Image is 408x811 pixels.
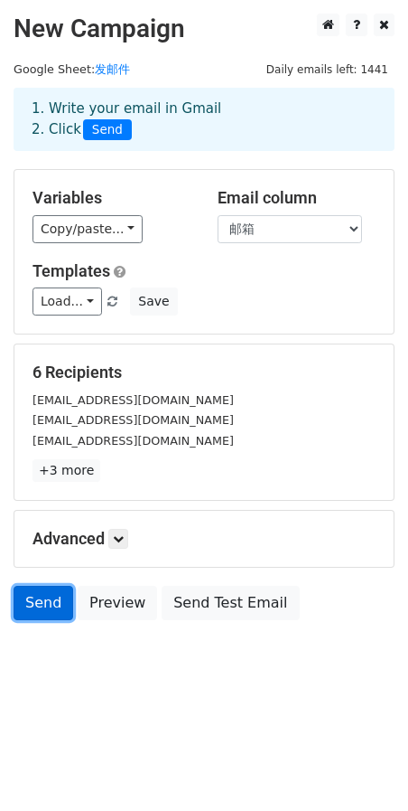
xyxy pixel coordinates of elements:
a: Load... [32,288,102,316]
span: Send [83,119,132,141]
h5: Advanced [32,529,376,549]
a: Send [14,586,73,620]
a: Templates [32,261,110,280]
small: Google Sheet: [14,62,130,76]
button: Save [130,288,177,316]
div: 聊天小组件 [318,724,408,811]
h5: Email column [218,188,376,208]
a: +3 more [32,459,100,482]
small: [EMAIL_ADDRESS][DOMAIN_NAME] [32,413,234,427]
h5: 6 Recipients [32,363,376,382]
h2: New Campaign [14,14,394,44]
a: 发邮件 [95,62,130,76]
small: [EMAIL_ADDRESS][DOMAIN_NAME] [32,434,234,448]
div: 1. Write your email in Gmail 2. Click [18,99,390,140]
a: Send Test Email [162,586,299,620]
a: Preview [78,586,157,620]
iframe: Chat Widget [318,724,408,811]
small: [EMAIL_ADDRESS][DOMAIN_NAME] [32,393,234,407]
a: Copy/paste... [32,215,143,243]
h5: Variables [32,188,190,208]
span: Daily emails left: 1441 [260,60,394,80]
a: Daily emails left: 1441 [260,62,394,76]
